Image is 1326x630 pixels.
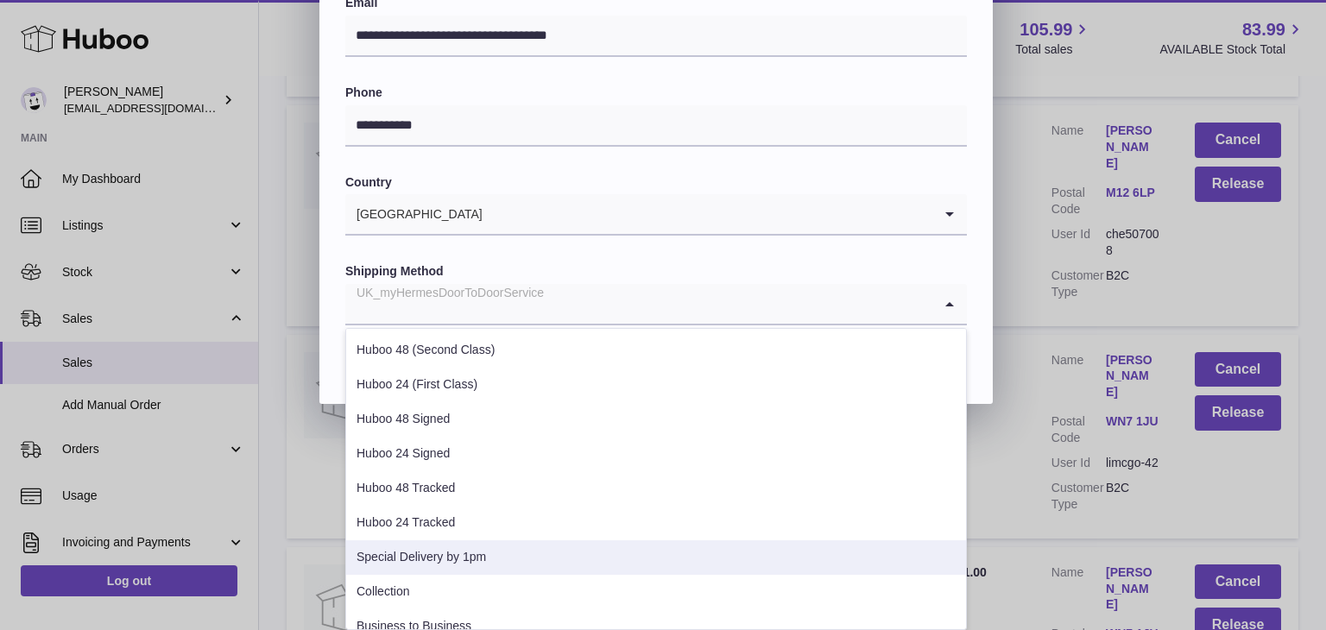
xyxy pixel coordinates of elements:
li: Huboo 48 Tracked [346,471,966,506]
li: Huboo 24 Tracked [346,506,966,540]
label: Shipping Method [345,263,967,280]
li: Huboo 24 (First Class) [346,368,966,402]
label: Phone [345,85,967,101]
div: Search for option [345,284,967,325]
input: Search for option [345,284,932,324]
span: [GEOGRAPHIC_DATA] [345,194,483,234]
li: Huboo 24 Signed [346,437,966,471]
li: Huboo 48 Signed [346,402,966,437]
input: Search for option [483,194,932,234]
li: Collection [346,575,966,609]
li: Huboo 48 (Second Class) [346,333,966,368]
label: Country [345,174,967,191]
div: Search for option [345,194,967,236]
li: Special Delivery by 1pm [346,540,966,575]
